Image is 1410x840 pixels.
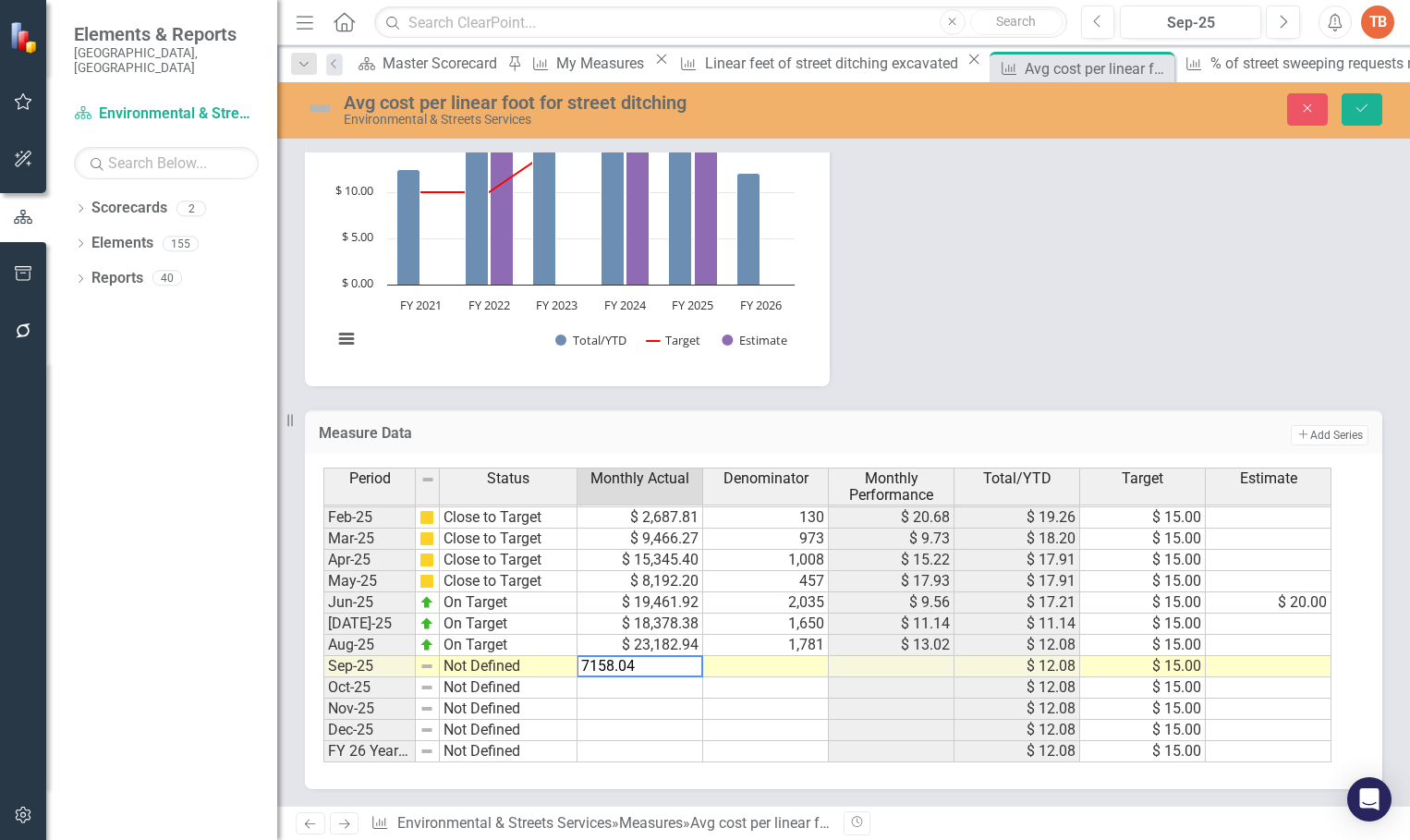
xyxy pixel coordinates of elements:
path: FY 2024, 18.73214075. Total/YTD. [602,111,625,285]
img: 8DAGhfEEPCf229AAAAAElFTkSuQmCC [420,472,435,487]
div: Chart. Highcharts interactive chart. [323,91,811,368]
text: FY 2024 [604,297,647,313]
td: $ 19.26 [954,507,1080,529]
td: Not Defined [440,699,577,720]
td: $ 15.00 [1080,699,1206,720]
td: $ 13.02 [829,635,954,656]
div: 40 [152,271,182,286]
td: 2,035 [703,592,829,614]
td: On Target [440,635,577,656]
button: Show Target [647,332,701,348]
td: $ 20.68 [829,507,954,529]
span: Monthly Actual [590,470,689,487]
td: $ 18,378.38 [577,614,703,635]
a: My Measures [526,52,650,75]
td: 130 [703,507,829,529]
text: $ 0.00 [342,274,373,291]
td: Not Defined [440,720,577,741]
td: $ 17.91 [954,550,1080,571]
a: Reports [91,268,143,289]
img: Not Defined [305,93,334,123]
td: $ 18.20 [954,529,1080,550]
td: Feb-25 [323,507,416,529]
td: Close to Target [440,571,577,592]
img: cBAA0RP0Y6D5n+AAAAAElFTkSuQmCC [419,553,434,567]
td: $ 15.00 [1080,592,1206,614]
img: cBAA0RP0Y6D5n+AAAAAElFTkSuQmCC [419,531,434,546]
img: zOikAAAAAElFTkSuQmCC [419,595,434,610]
div: My Measures [556,52,650,75]
td: $ 15.00 [1080,720,1206,741]
td: Close to Target [440,529,577,550]
td: 457 [703,571,829,592]
td: $ 11.14 [954,614,1080,635]
div: Master Scorecard [383,52,503,75]
td: Apr-25 [323,550,416,571]
a: Scorecards [91,198,167,219]
td: FY 26 Year End [323,741,416,762]
text: $ 10.00 [335,182,373,199]
path: FY 2022, 18. Estimate. [491,118,514,285]
td: $ 19,461.92 [577,592,703,614]
td: $ 11.14 [829,614,954,635]
text: FY 2026 [740,297,782,313]
button: View chart menu, Chart [334,326,359,352]
div: Linear feet of street ditching excavated [705,52,963,75]
td: $ 15.00 [1080,507,1206,529]
img: 8DAGhfEEPCf229AAAAAElFTkSuQmCC [419,723,434,737]
img: 8DAGhfEEPCf229AAAAAElFTkSuQmCC [419,744,434,759]
td: $ 15.00 [1080,571,1206,592]
span: Total/YTD [983,470,1051,487]
span: Target [1122,470,1163,487]
a: Environmental & Streets Services [397,814,612,832]
div: Sep-25 [1126,12,1255,34]
td: $ 23,182.94 [577,635,703,656]
td: $ 9,466.27 [577,529,703,550]
td: $ 15.00 [1080,656,1206,677]
td: $ 8,192.20 [577,571,703,592]
img: 8DAGhfEEPCf229AAAAAElFTkSuQmCC [419,680,434,695]
img: 8DAGhfEEPCf229AAAAAElFTkSuQmCC [419,701,434,716]
input: Search Below... [74,147,259,179]
td: 1,008 [703,550,829,571]
button: Show Total/YTD [555,332,626,348]
span: Status [487,470,529,487]
text: $ 5.00 [342,228,373,245]
a: Linear feet of street ditching excavated [674,52,963,75]
path: FY 2021, 12.4368181. Total/YTD. [397,169,420,285]
td: $ 15.00 [1080,614,1206,635]
span: Period [349,470,391,487]
td: 1,781 [703,635,829,656]
div: Open Intercom Messenger [1347,777,1392,822]
td: $ 12.08 [954,635,1080,656]
div: TB [1361,6,1394,39]
td: Oct-25 [323,677,416,699]
td: $ 15.00 [1080,677,1206,699]
td: $ 15.00 [1080,550,1206,571]
td: Sep-25 [323,656,416,677]
img: ClearPoint Strategy [9,21,42,54]
td: Dec-25 [323,720,416,741]
td: Aug-25 [323,635,416,656]
div: 155 [163,236,199,251]
svg: Interactive chart [323,91,804,368]
img: cBAA0RP0Y6D5n+AAAAAElFTkSuQmCC [419,574,434,589]
img: cBAA0RP0Y6D5n+AAAAAElFTkSuQmCC [419,510,434,525]
path: FY 2024, 19. Estimate. [626,109,650,285]
td: Mar-25 [323,529,416,550]
h3: Measure Data [319,425,891,442]
td: $ 12.08 [954,741,1080,762]
td: $ 12.08 [954,720,1080,741]
span: Monthly Performance [833,470,950,503]
text: FY 2022 [468,297,510,313]
td: $ 15.00 [1080,635,1206,656]
div: Environmental & Streets Services [344,113,901,127]
path: FY 2026, 12.07761145. Total/YTD. [737,173,760,285]
td: Close to Target [440,507,577,529]
td: $ 15.22 [829,550,954,571]
td: May-25 [323,571,416,592]
div: Avg cost per linear foot for street ditching [344,92,901,113]
td: $ 15,345.40 [577,550,703,571]
button: Add Series [1291,425,1368,445]
td: Not Defined [440,656,577,677]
